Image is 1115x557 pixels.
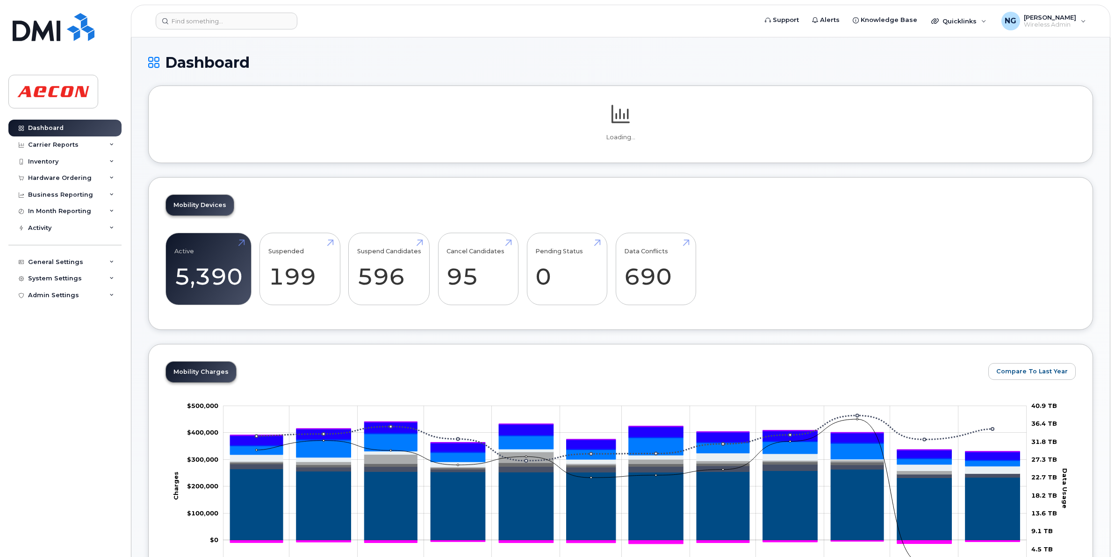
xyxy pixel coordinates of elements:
[165,133,1076,142] p: Loading...
[1031,545,1053,553] tspan: 4.5 TB
[230,469,1020,541] g: Rate Plan
[187,483,218,490] g: $0
[1031,527,1053,535] tspan: 9.1 TB
[187,456,218,463] g: $0
[187,509,218,517] g: $0
[1031,509,1057,517] tspan: 13.6 TB
[1062,468,1069,508] tspan: Data Usage
[148,54,1093,71] h1: Dashboard
[187,483,218,490] tspan: $200,000
[230,449,1020,473] g: Hardware
[166,362,236,382] a: Mobility Charges
[446,238,510,300] a: Cancel Candidates 95
[1031,492,1057,499] tspan: 18.2 TB
[187,509,218,517] tspan: $100,000
[187,402,218,409] tspan: $500,000
[187,456,218,463] tspan: $300,000
[230,421,1020,451] g: QST
[187,429,218,436] tspan: $400,000
[1031,420,1057,427] tspan: 36.4 TB
[996,367,1068,376] span: Compare To Last Year
[357,238,421,300] a: Suspend Candidates 596
[187,402,218,409] g: $0
[187,429,218,436] g: $0
[1031,402,1057,409] tspan: 40.9 TB
[1031,456,1057,463] tspan: 27.3 TB
[166,195,234,215] a: Mobility Devices
[535,238,598,300] a: Pending Status 0
[174,238,243,300] a: Active 5,390
[268,238,331,300] a: Suspended 199
[230,433,1020,461] g: GST
[230,422,1020,452] g: PST
[988,363,1076,380] button: Compare To Last Year
[210,536,218,544] tspan: $0
[1031,438,1057,445] tspan: 31.8 TB
[230,434,1020,466] g: Features
[172,471,180,500] tspan: Charges
[1031,473,1057,481] tspan: 22.7 TB
[230,423,1020,460] g: HST
[624,238,687,300] a: Data Conflicts 690
[230,541,1020,544] g: Credits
